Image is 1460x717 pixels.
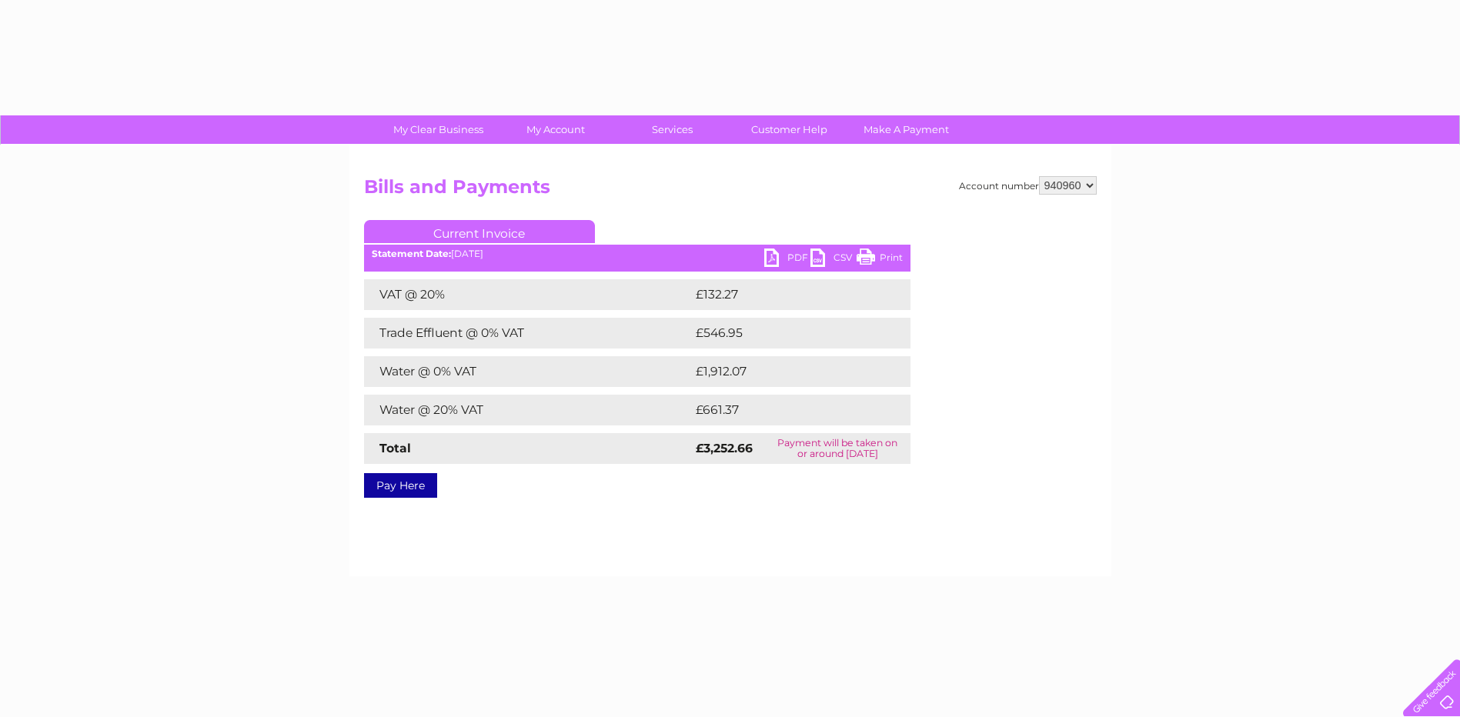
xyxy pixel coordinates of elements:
td: £1,912.07 [692,356,885,387]
strong: £3,252.66 [696,441,753,455]
a: Current Invoice [364,220,595,243]
div: Account number [959,176,1097,195]
a: Customer Help [726,115,853,144]
strong: Total [379,441,411,455]
div: [DATE] [364,248,910,259]
td: Water @ 20% VAT [364,395,692,425]
a: Make A Payment [843,115,970,144]
h2: Bills and Payments [364,176,1097,205]
td: £132.27 [692,279,881,310]
td: VAT @ 20% [364,279,692,310]
a: My Account [492,115,619,144]
a: My Clear Business [375,115,502,144]
a: Pay Here [364,473,437,498]
a: Services [609,115,736,144]
a: PDF [764,248,810,271]
b: Statement Date: [372,248,451,259]
a: Print [857,248,903,271]
td: £546.95 [692,318,884,348]
td: £661.37 [692,395,882,425]
td: Trade Effluent @ 0% VAT [364,318,692,348]
td: Water @ 0% VAT [364,356,692,387]
td: Payment will be taken on or around [DATE] [765,433,910,464]
a: CSV [810,248,857,271]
